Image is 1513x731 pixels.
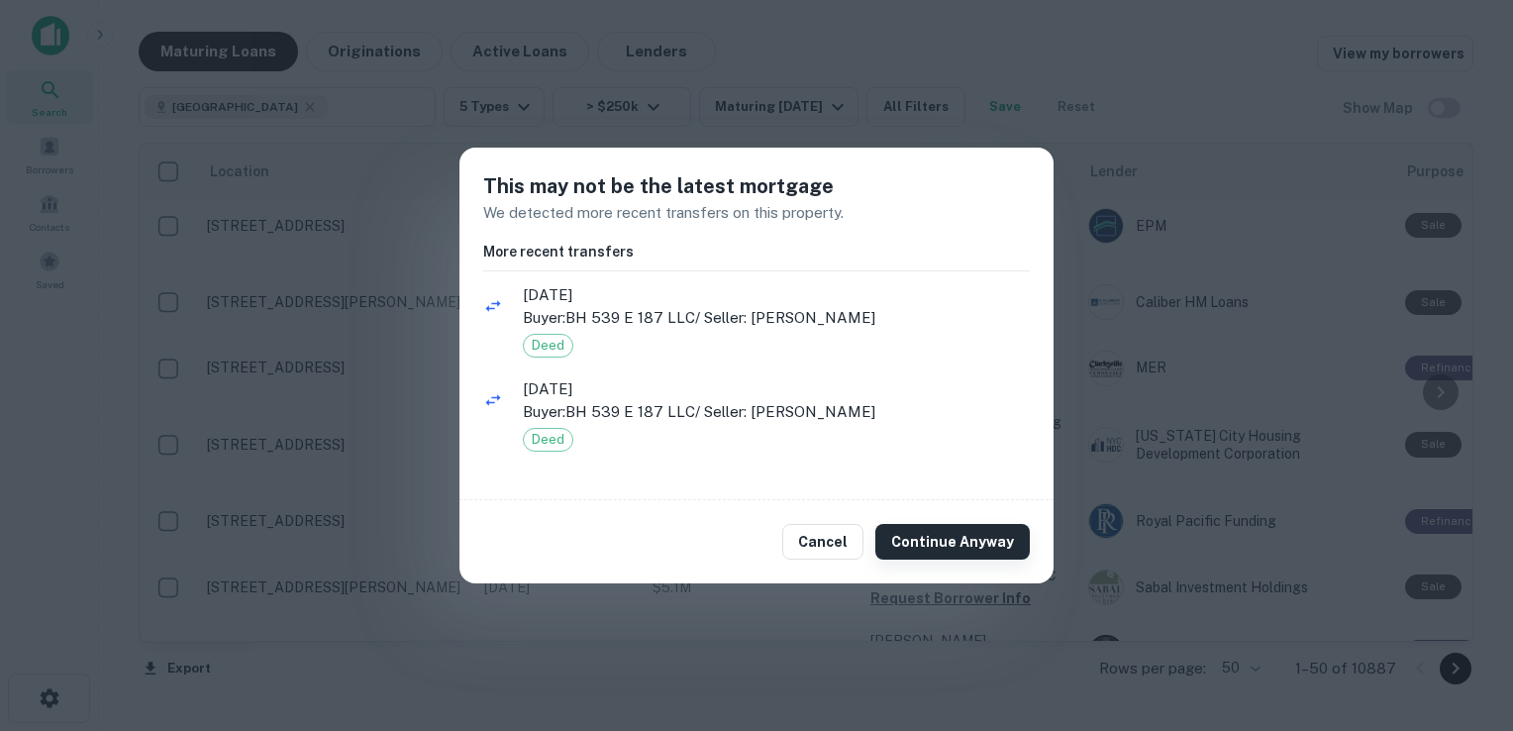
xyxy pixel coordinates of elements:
div: Deed [523,428,573,452]
p: Buyer: BH 539 E 187 LLC / Seller: [PERSON_NAME] [523,306,1030,330]
span: [DATE] [523,283,1030,307]
h5: This may not be the latest mortgage [483,171,1030,201]
p: Buyer: BH 539 E 187 LLC / Seller: [PERSON_NAME] [523,400,1030,424]
span: Deed [524,336,572,356]
div: Deed [523,334,573,358]
span: [DATE] [523,377,1030,401]
p: We detected more recent transfers on this property. [483,201,1030,225]
span: Deed [524,430,572,450]
button: Cancel [782,524,863,560]
h6: More recent transfers [483,241,1030,262]
iframe: Chat Widget [1414,573,1513,668]
button: Continue Anyway [875,524,1030,560]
